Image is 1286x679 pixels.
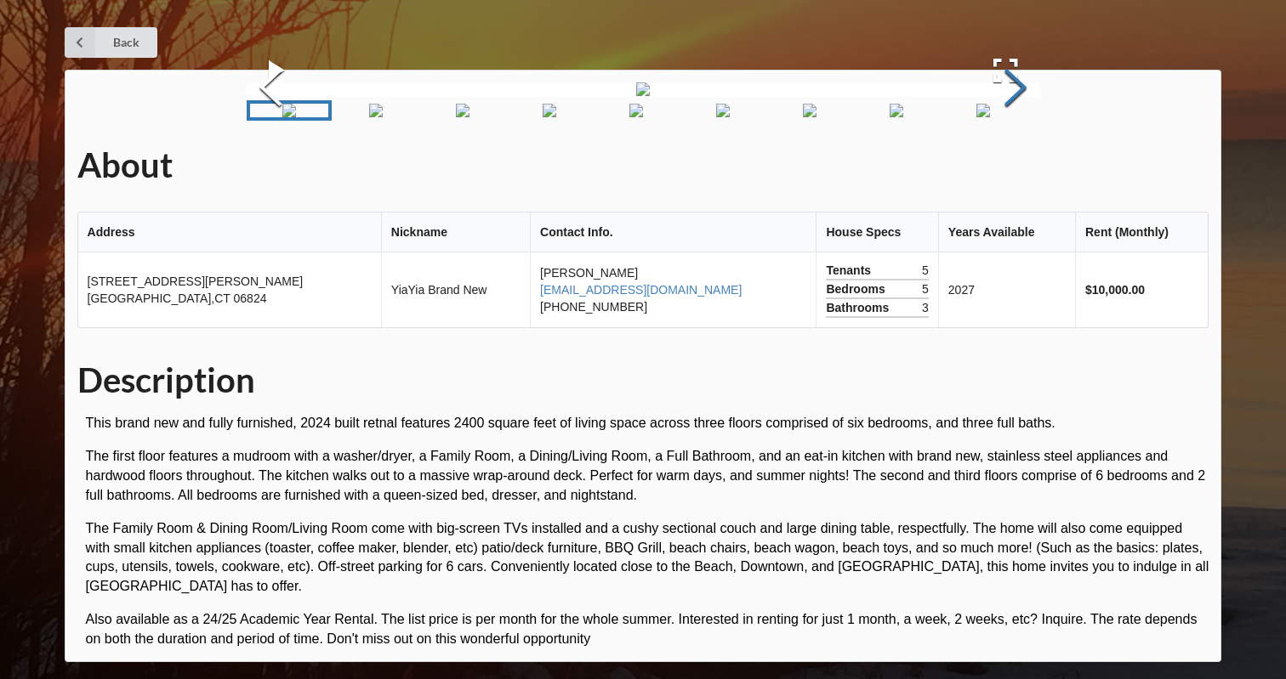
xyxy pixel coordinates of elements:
button: Previous Slide [247,13,294,167]
a: Go to Slide 4 [507,100,592,121]
td: [PERSON_NAME] [PHONE_NUMBER] [530,252,816,327]
img: 12SandyWay%2F2024-03-28%2012.08.18.jpg [456,104,469,117]
td: 2027 [938,252,1075,327]
p: The first floor features a mudroom with a washer/dryer, a Family Room, a Dining/Living Room, a Fu... [86,447,1209,506]
a: Go to Slide 3 [420,100,505,121]
a: Go to Slide 7 [767,100,852,121]
span: Bathrooms [826,299,893,316]
a: Go to Slide 6 [680,100,765,121]
th: Years Available [938,212,1075,252]
b: $10,000.00 [1085,283,1145,297]
th: Nickname [381,212,530,252]
th: Rent (Monthly) [1075,212,1208,252]
h1: Description [77,359,1209,402]
p: The Family Room & Dining Room/Living Room come with big-screen TVs installed and a cushy sectiona... [86,519,1209,597]
th: Address [78,212,381,252]
div: Thumbnail Navigation [247,100,1039,121]
img: 12SandyWay%2F2024-03-28%2013.06.04.jpg [890,104,903,117]
td: YiaYia Brand New [381,252,530,327]
a: Go to Slide 5 [594,100,679,121]
img: 12SandyWay%2F2024-03-28%2013.16.45-2.jpg [976,104,990,117]
a: Go to Slide 2 [333,100,418,121]
p: This brand new and fully furnished, 2024 built retnal features 2400 square feet of living space a... [86,414,1209,433]
span: 5 [922,280,929,297]
img: 12SandyWay%2F2024-03-28%2011.58.55.jpg [636,82,650,96]
button: Next Slide [992,13,1039,167]
th: Contact Info. [530,212,816,252]
a: Go to Slide 8 [854,100,939,121]
button: Open Fullscreen [971,46,1039,95]
h1: About [77,144,1209,187]
span: 5 [922,262,929,279]
span: [GEOGRAPHIC_DATA] , CT 06824 [88,291,267,305]
img: 12SandyWay%2F2024-03-28%2012.04.06.jpg [369,104,383,117]
img: 12SandyWay%2F2024-03-28%2012.42.21.jpg [629,104,643,117]
span: 3 [922,299,929,316]
span: Tenants [826,262,875,279]
p: Also available as a 24/25 Academic Year Rental. The list price is per month for the whole summer.... [86,610,1209,649]
img: 12SandyWay%2F2024-03-28%2012.59.39.jpg [803,104,817,117]
img: 12SandyWay%2F2024-03-28%2012.54.05.jpg [716,104,730,117]
a: Go to Slide 9 [941,100,1026,121]
th: House Specs [816,212,937,252]
span: Bedrooms [826,280,889,297]
img: 12SandyWay%2F2024-03-28%2012.41.33.jpg [543,104,556,117]
span: [STREET_ADDRESS][PERSON_NAME] [88,274,304,288]
a: [EMAIL_ADDRESS][DOMAIN_NAME] [540,283,742,297]
a: Back [65,27,157,58]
